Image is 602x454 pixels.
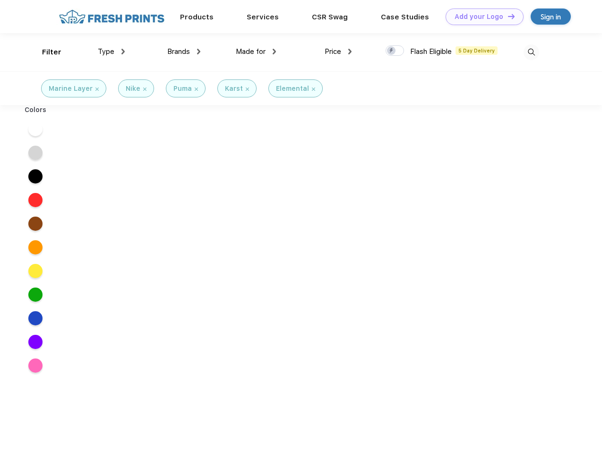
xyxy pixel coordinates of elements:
[49,84,93,94] div: Marine Layer
[56,9,167,25] img: fo%20logo%202.webp
[225,84,243,94] div: Karst
[312,87,315,91] img: filter_cancel.svg
[236,47,266,56] span: Made for
[273,49,276,54] img: dropdown.png
[531,9,571,25] a: Sign in
[524,44,539,60] img: desktop_search.svg
[247,13,279,21] a: Services
[173,84,192,94] div: Puma
[541,11,561,22] div: Sign in
[195,87,198,91] img: filter_cancel.svg
[455,13,503,21] div: Add your Logo
[197,49,200,54] img: dropdown.png
[180,13,214,21] a: Products
[246,87,249,91] img: filter_cancel.svg
[95,87,99,91] img: filter_cancel.svg
[508,14,515,19] img: DT
[167,47,190,56] span: Brands
[126,84,140,94] div: Nike
[17,105,54,115] div: Colors
[276,84,309,94] div: Elemental
[312,13,348,21] a: CSR Swag
[325,47,341,56] span: Price
[143,87,146,91] img: filter_cancel.svg
[42,47,61,58] div: Filter
[456,46,498,55] span: 5 Day Delivery
[121,49,125,54] img: dropdown.png
[410,47,452,56] span: Flash Eligible
[348,49,352,54] img: dropdown.png
[98,47,114,56] span: Type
